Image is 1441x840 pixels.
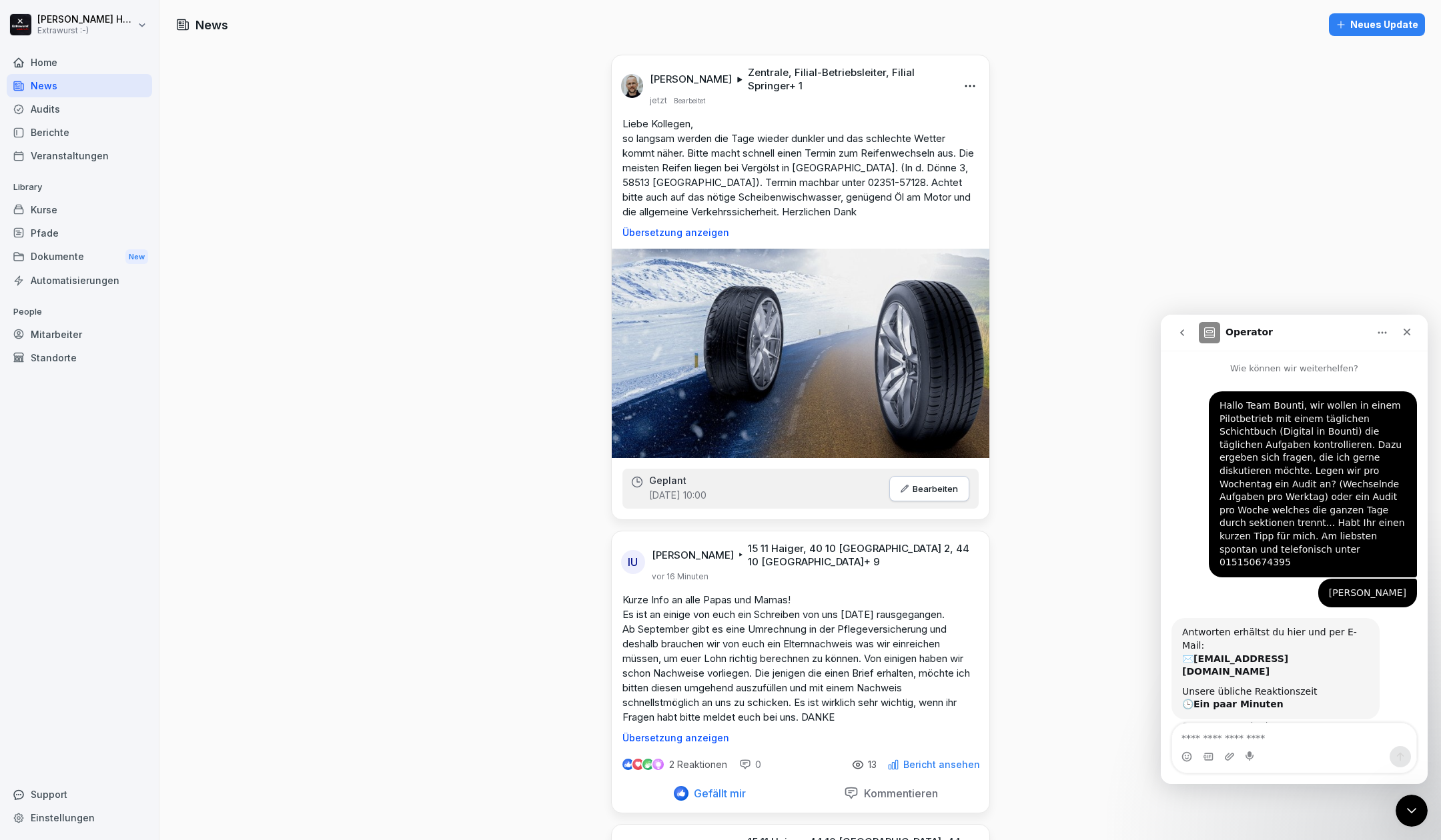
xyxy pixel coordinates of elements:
[739,758,761,771] div: 0
[621,550,645,574] div: IU
[688,787,746,800] p: Gefällt mir
[674,95,705,106] p: Bearbeitet
[859,787,938,800] p: Kommentieren
[7,245,152,269] div: Dokumente
[7,323,152,346] a: Mitarbeiter
[1329,13,1425,36] button: Neues Update
[125,249,148,265] div: New
[649,489,706,502] p: [DATE] 10:00
[889,476,969,501] button: Bearbeiten
[622,593,979,725] p: Kurze Info an alle Papas und Mamas! Es ist an einige von euch ein Schreiben von uns [DATE] rausge...
[642,759,654,770] img: celebrate
[7,221,152,245] a: Pfade
[650,73,732,86] p: [PERSON_NAME]
[633,759,643,769] img: love
[650,95,667,106] p: jetzt
[622,733,979,743] p: Übersetzung anzeigen
[7,245,152,269] a: DokumenteNew
[669,759,727,770] p: 2 Reaktionen
[649,475,686,486] p: Geplant
[7,269,152,292] a: Automatisierungen
[652,759,664,771] img: inspiring
[7,346,152,369] a: Standorte
[37,14,135,25] p: [PERSON_NAME] Hagebaum
[7,144,152,167] a: Veranstaltungen
[622,759,633,770] img: like
[612,249,989,458] img: kv8su8v5xg075qdgi1b7449z.png
[868,759,877,770] p: 13
[748,66,947,93] p: Zentrale, Filial-Betriebsleiter, Filial Springer + 1
[652,549,734,562] p: [PERSON_NAME]
[7,97,152,121] a: Audits
[7,301,152,323] p: People
[7,74,152,97] a: News
[903,759,980,770] p: Bericht ansehen
[7,51,152,74] a: Home
[1396,795,1428,827] iframe: Intercom live chat
[748,542,973,569] p: 15 11 Haiger, 40 10 [GEOGRAPHIC_DATA] 2, 44 10 [GEOGRAPHIC_DATA] + 9
[195,16,228,34] h1: News
[37,26,135,35] p: Extrawurst :-)
[7,783,152,806] div: Support
[1336,17,1418,32] div: Neues Update
[621,74,643,98] img: k5nlqdpwapsdgj89rsfbt2s8.png
[652,571,708,582] p: vor 16 Minuten
[7,177,152,198] p: Library
[7,121,152,144] a: Berichte
[7,198,152,221] a: Kurse
[7,806,152,829] a: Einstellungen
[622,117,979,219] p: Liebe Kollegen, so langsam werden die Tage wieder dunkler und das schlechte Wetter kommt näher. B...
[913,483,958,494] p: Bearbeiten
[1161,315,1428,784] iframe: Intercom live chat
[622,227,979,238] p: Übersetzung anzeigen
